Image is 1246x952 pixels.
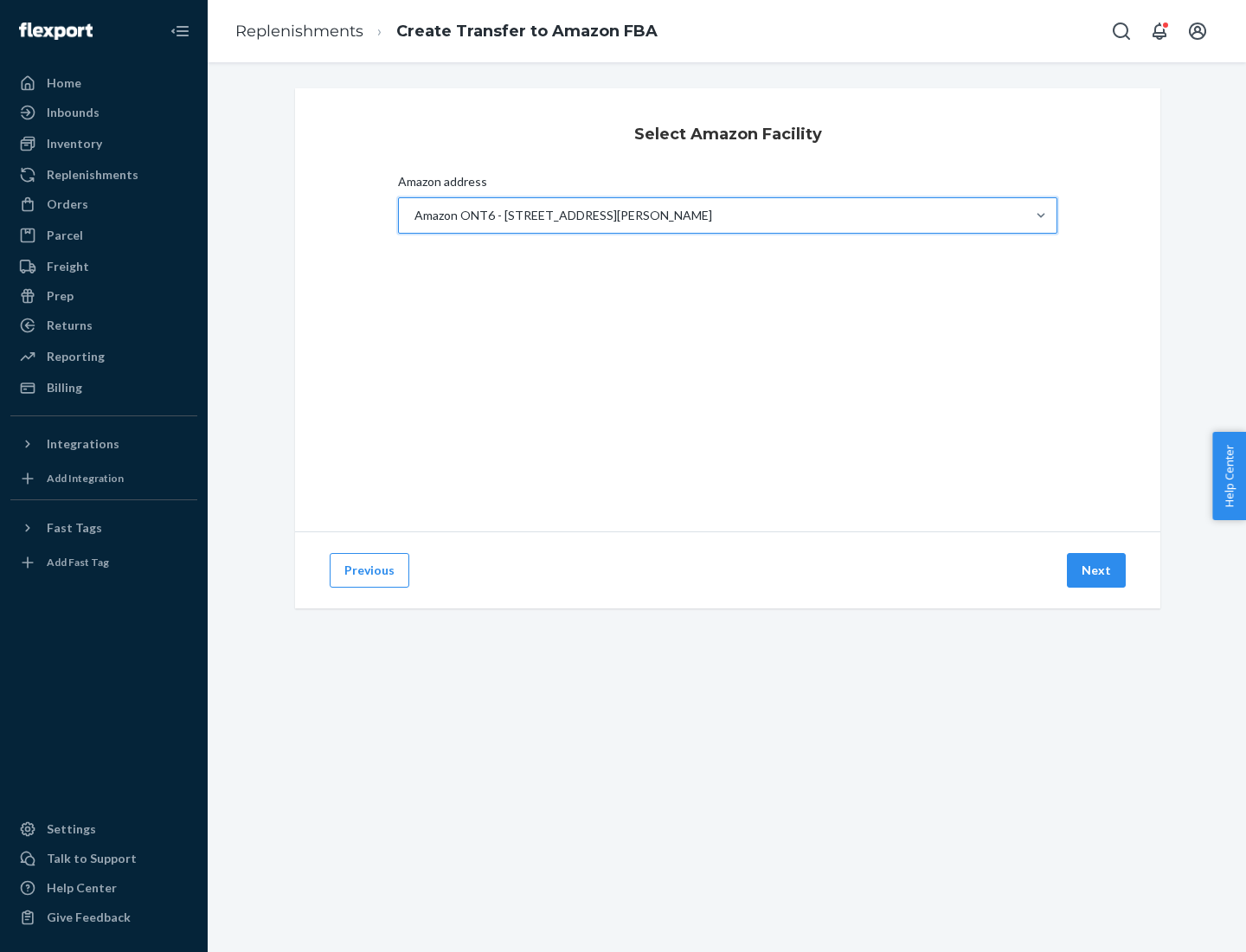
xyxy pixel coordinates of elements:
[47,166,138,183] div: Replenishments
[10,549,197,576] a: Add Fast Tag
[10,815,197,843] a: Settings
[47,104,100,121] div: Inbounds
[10,514,197,542] button: Fast Tags
[330,553,409,588] button: Previous
[10,99,197,126] a: Inbounds
[47,435,119,453] div: Integrations
[10,845,197,872] a: Talk to Support
[47,287,74,305] div: Prep
[19,23,93,40] img: Flexport logo
[398,173,487,197] span: Amazon address
[10,374,197,402] a: Billing
[634,123,822,145] h3: Select Amazon Facility
[47,820,96,838] div: Settings
[10,430,197,458] button: Integrations
[47,348,105,365] div: Reporting
[10,69,197,97] a: Home
[235,22,363,41] a: Replenishments
[47,317,93,334] div: Returns
[414,207,712,224] div: Amazon ONT6 - [STREET_ADDRESS][PERSON_NAME]
[163,14,197,48] button: Close Navigation
[47,258,89,275] div: Freight
[10,161,197,189] a: Replenishments
[47,879,117,897] div: Help Center
[10,343,197,370] a: Reporting
[10,222,197,249] a: Parcel
[10,253,197,280] a: Freight
[47,379,82,396] div: Billing
[1104,14,1139,48] button: Open Search Box
[10,130,197,158] a: Inventory
[10,465,197,492] a: Add Integration
[47,519,102,537] div: Fast Tags
[10,282,197,310] a: Prep
[222,6,671,57] ol: breadcrumbs
[10,190,197,218] a: Orders
[47,74,81,92] div: Home
[1212,432,1246,520] button: Help Center
[1142,14,1177,48] button: Open notifications
[47,196,88,213] div: Orders
[1180,14,1215,48] button: Open account menu
[47,850,137,867] div: Talk to Support
[47,135,102,152] div: Inventory
[10,904,197,931] button: Give Feedback
[47,471,124,486] div: Add Integration
[47,909,131,926] div: Give Feedback
[1067,553,1126,588] button: Next
[10,874,197,902] a: Help Center
[47,227,83,244] div: Parcel
[10,312,197,339] a: Returns
[396,22,658,41] a: Create Transfer to Amazon FBA
[47,555,109,569] div: Add Fast Tag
